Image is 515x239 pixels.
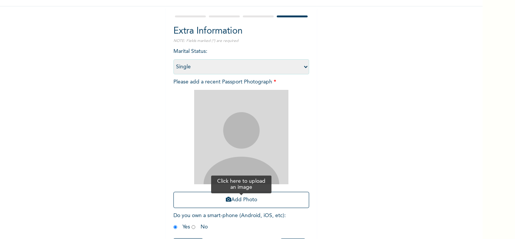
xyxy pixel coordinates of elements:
span: Please add a recent Passport Photograph [173,79,309,212]
span: Do you own a smart-phone (Android, iOS, etc) : Yes No [173,213,286,230]
span: Marital Status : [173,49,309,69]
p: NOTE: Fields marked (*) are required [173,38,309,44]
h2: Extra Information [173,25,309,38]
img: Crop [194,90,288,184]
button: Add Photo [173,192,309,208]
